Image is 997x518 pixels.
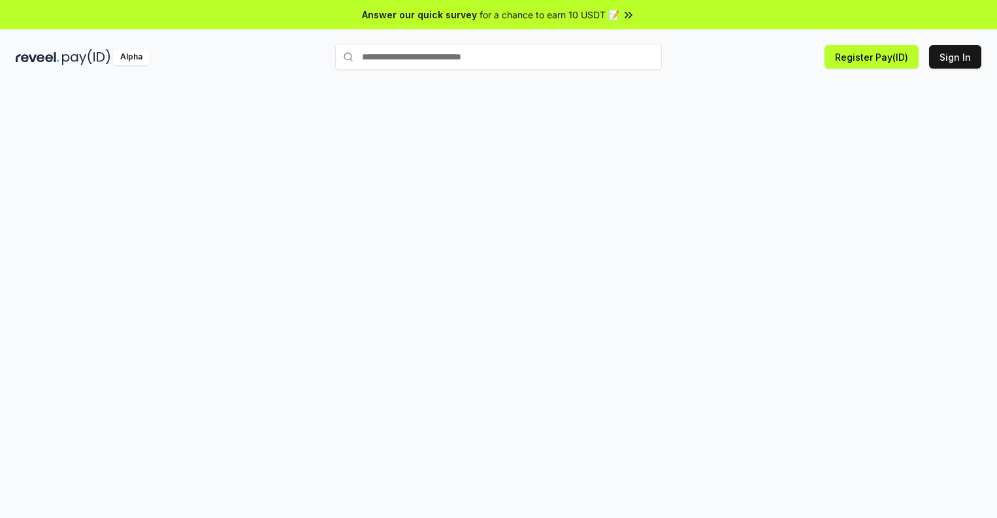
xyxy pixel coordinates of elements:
[16,49,59,65] img: reveel_dark
[362,8,477,22] span: Answer our quick survey
[825,45,919,69] button: Register Pay(ID)
[113,49,150,65] div: Alpha
[480,8,619,22] span: for a chance to earn 10 USDT 📝
[62,49,110,65] img: pay_id
[929,45,981,69] button: Sign In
